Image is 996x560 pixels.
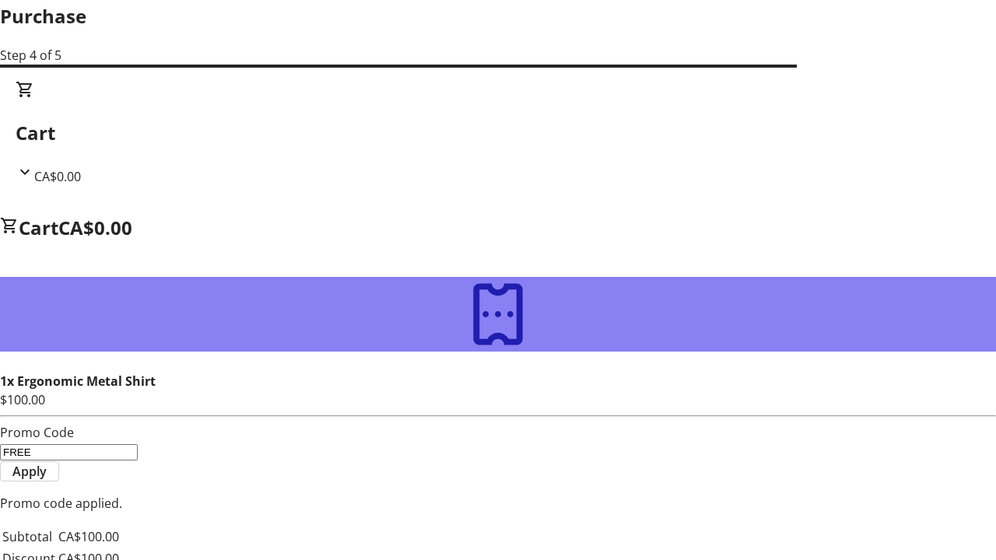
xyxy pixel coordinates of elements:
span: Cart [19,215,58,240]
td: CA$100.00 [58,527,120,547]
span: CA$0.00 [34,168,81,185]
span: Apply [12,462,47,481]
h2: Cart [16,119,980,147]
td: Subtotal [2,527,56,547]
div: CartCA$0.00 [16,80,980,186]
span: CA$0.00 [58,215,132,240]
